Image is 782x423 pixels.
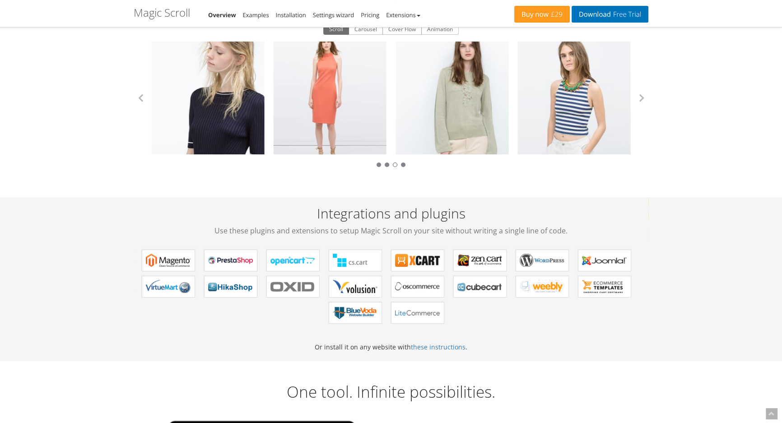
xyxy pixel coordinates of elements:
[421,24,459,35] button: Animation
[204,276,257,297] a: Magic Scroll for HikaShop
[395,280,440,293] b: Magic Scroll for osCommerce
[313,11,354,19] a: Settings wizard
[270,254,316,267] b: Magic Scroll for OpenCart
[333,254,378,267] b: Magic Scroll for CS-Cart
[578,276,631,297] a: Magic Scroll for ecommerce Templates
[276,11,306,19] a: Installation
[453,250,507,271] a: Magic Scroll for Zen Cart
[514,6,570,23] a: Buy now£29
[329,276,382,297] a: Magic Scroll for Volusion
[134,206,648,236] h2: Integrations and plugins
[333,280,378,293] b: Magic Scroll for Volusion
[208,280,253,293] b: Magic Scroll for HikaShop
[382,24,422,35] button: Cover Flow
[582,254,627,267] b: Magic Scroll for Joomla
[134,197,648,361] div: Or install it on any website with .
[582,280,627,293] b: Magic Scroll for ecommerce Templates
[516,276,569,297] a: Magic Scroll for Weebly
[329,250,382,271] a: Magic Scroll for CS-Cart
[520,280,565,293] b: Magic Scroll for Weebly
[611,11,641,18] span: Free Trial
[146,254,191,267] b: Magic Scroll for Magento
[457,280,503,293] b: Magic Scroll for CubeCart
[134,225,648,236] span: Use these plugins and extensions to setup Magic Scroll on your site without writing a single line...
[266,276,320,297] a: Magic Scroll for OXID
[333,306,378,320] b: Magic Scroll for BlueVoda
[453,276,507,297] a: Magic Scroll for CubeCart
[323,24,349,35] button: Scroll
[457,254,503,267] b: Magic Scroll for Zen Cart
[520,254,565,267] b: Magic Scroll for WordPress
[208,254,253,267] b: Magic Scroll for PrestaShop
[361,11,379,19] a: Pricing
[349,24,383,35] button: Carousel
[391,276,444,297] a: Magic Scroll for osCommerce
[572,6,648,23] a: DownloadFree Trial
[386,11,420,19] a: Extensions
[243,11,269,19] a: Examples
[411,343,465,351] a: these instructions
[266,250,320,271] a: Magic Scroll for OpenCart
[146,280,191,293] b: Magic Scroll for VirtueMart
[270,280,316,293] b: Magic Scroll for OXID
[395,306,440,320] b: Magic Scroll for LiteCommerce
[516,250,569,271] a: Magic Scroll for WordPress
[142,250,195,271] a: Magic Scroll for Magento
[395,254,440,267] b: Magic Scroll for X-Cart
[578,250,631,271] a: Magic Scroll for Joomla
[142,276,195,297] a: Magic Scroll for VirtueMart
[204,250,257,271] a: Magic Scroll for PrestaShop
[134,383,648,401] h2: One tool. Infinite possibilities.
[134,7,190,19] h1: Magic Scroll
[391,302,444,324] a: Magic Scroll for LiteCommerce
[549,11,563,18] span: £29
[329,302,382,324] a: Magic Scroll for BlueVoda
[391,250,444,271] a: Magic Scroll for X-Cart
[208,11,236,19] a: Overview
